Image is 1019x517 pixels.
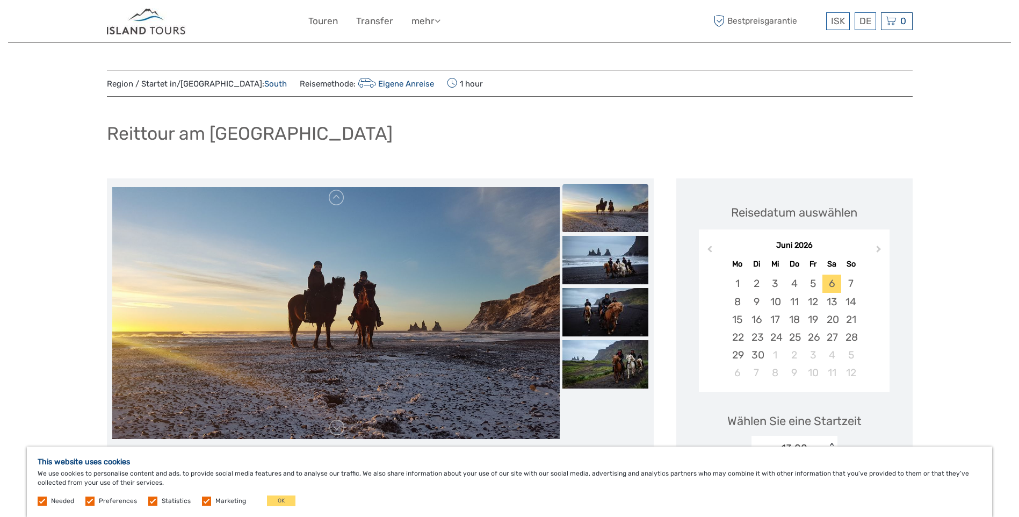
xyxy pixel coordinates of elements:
[562,288,648,336] img: 84aebdfb54324ae2ba0ccf0d2f59d09c_slider_thumbnail.jpg
[804,311,822,328] div: Choose Freitag, 19. Juni 2026
[804,293,822,311] div: Choose Freitag, 12. Juni 2026
[447,76,483,91] span: 1 hour
[562,184,648,232] img: 25e05b18a49f4b3f980d500ef3eb33a7_slider_thumbnail.jpg
[728,346,747,364] div: Choose Montag, 29. Juni 2026
[267,496,295,506] button: OK
[822,257,841,271] div: Sa
[804,275,822,292] div: Choose Freitag, 5. Juni 2026
[38,457,981,466] h5: This website uses cookies
[215,497,246,506] label: Marketing
[747,328,766,346] div: Choose Dienstag, 23. Juni 2026
[822,346,841,364] div: Choose Samstag, 4. Juli 2026
[699,240,890,252] div: Juni 2026
[766,275,785,292] div: Choose Mittwoch, 3. Juni 2026
[831,16,845,26] span: ISK
[841,257,860,271] div: So
[728,328,747,346] div: Choose Montag, 22. Juni 2026
[747,275,766,292] div: Choose Dienstag, 2. Juni 2026
[766,364,785,382] div: Choose Mittwoch, 8. Juli 2026
[766,293,785,311] div: Choose Mittwoch, 10. Juni 2026
[766,257,785,271] div: Mi
[785,311,804,328] div: Choose Donnerstag, 18. Juni 2026
[785,257,804,271] div: Do
[728,364,747,382] div: Choose Montag, 6. Juli 2026
[264,79,287,89] a: South
[841,328,860,346] div: Choose Sonntag, 28. Juni 2026
[822,311,841,328] div: Choose Samstag, 20. Juni 2026
[871,243,888,260] button: Next Month
[804,257,822,271] div: Fr
[728,293,747,311] div: Choose Montag, 8. Juni 2026
[107,78,287,90] span: Region / Startet in/[GEOGRAPHIC_DATA]:
[766,311,785,328] div: Choose Mittwoch, 17. Juni 2026
[300,76,435,91] span: Reisemethode:
[711,12,823,30] span: Bestpreisgarantie
[727,413,862,429] span: Wählen Sie eine Startzeit
[99,497,137,506] label: Preferences
[747,346,766,364] div: Choose Dienstag, 30. Juni 2026
[731,204,857,221] div: Reisedatum auswählen
[785,293,804,311] div: Choose Donnerstag, 11. Juni 2026
[855,12,876,30] div: DE
[785,275,804,292] div: Choose Donnerstag, 4. Juni 2026
[766,328,785,346] div: Choose Mittwoch, 24. Juni 2026
[308,13,338,29] a: Touren
[107,123,393,145] h1: Reittour am [GEOGRAPHIC_DATA]
[728,275,747,292] div: Choose Montag, 1. Juni 2026
[112,187,560,439] img: 25e05b18a49f4b3f980d500ef3eb33a7_main_slider.jpg
[747,364,766,382] div: Choose Dienstag, 7. Juli 2026
[700,243,717,260] button: Previous Month
[562,236,648,284] img: 1ad1616ee8f349d8820b8851a10c61a3_slider_thumbnail.jpg
[747,311,766,328] div: Choose Dienstag, 16. Juni 2026
[841,293,860,311] div: Choose Sonntag, 14. Juni 2026
[562,340,648,389] img: 7fb444b48fe44f2689b188efcff789d6_slider_thumbnail.jpg
[841,275,860,292] div: Choose Sonntag, 7. Juni 2026
[785,328,804,346] div: Choose Donnerstag, 25. Juni 2026
[766,346,785,364] div: Choose Mittwoch, 1. Juli 2026
[747,293,766,311] div: Choose Dienstag, 9. Juni 2026
[782,441,807,455] div: 13:00
[804,328,822,346] div: Choose Freitag, 26. Juni 2026
[702,275,886,382] div: month 2026-06
[804,346,822,364] div: Choose Freitag, 3. Juli 2026
[356,79,435,89] a: Eigene Anreise
[822,328,841,346] div: Choose Samstag, 27. Juni 2026
[822,293,841,311] div: Choose Samstag, 13. Juni 2026
[804,364,822,382] div: Choose Freitag, 10. Juli 2026
[785,364,804,382] div: Choose Donnerstag, 9. Juli 2026
[899,16,908,26] span: 0
[162,497,191,506] label: Statistics
[822,275,841,292] div: Choose Samstag, 6. Juni 2026
[841,346,860,364] div: Choose Sonntag, 5. Juli 2026
[51,497,74,506] label: Needed
[728,257,747,271] div: Mo
[841,364,860,382] div: Choose Sonntag, 12. Juli 2026
[728,311,747,328] div: Choose Montag, 15. Juni 2026
[411,13,440,29] a: mehr
[27,447,992,517] div: We use cookies to personalise content and ads, to provide social media features and to analyse ou...
[747,257,766,271] div: Di
[356,13,393,29] a: Transfer
[107,8,186,34] img: Iceland ProTravel
[785,346,804,364] div: Choose Donnerstag, 2. Juli 2026
[841,311,860,328] div: Choose Sonntag, 21. Juni 2026
[822,364,841,382] div: Choose Samstag, 11. Juli 2026
[827,443,836,454] div: < >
